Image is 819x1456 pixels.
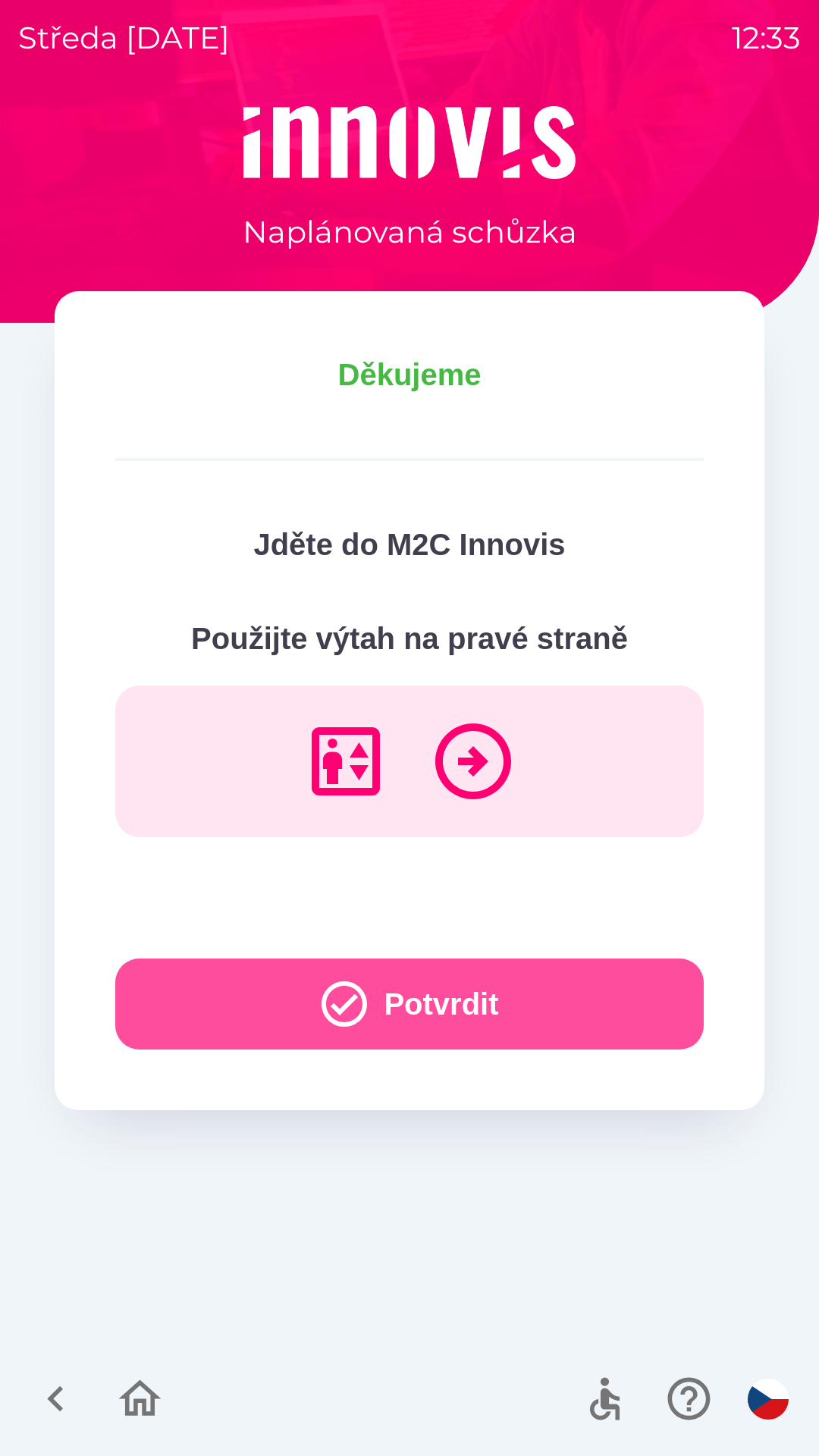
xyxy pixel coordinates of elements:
[115,522,704,567] p: Jděte do M2C Innovis
[748,1379,789,1420] img: cs flag
[115,352,704,397] p: Děkujeme
[115,959,704,1050] button: Potvrdit
[55,106,764,179] img: Logo
[732,15,801,61] p: 12:33
[18,15,230,61] p: středa [DATE]
[115,616,704,661] p: Použijte výtah na pravé straně
[243,209,577,255] p: Naplánovaná schůzka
